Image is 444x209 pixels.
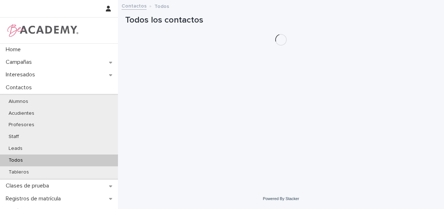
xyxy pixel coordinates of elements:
img: WPrjXfSUmiLcdUfaYY4Q [6,23,79,38]
p: Tableros [3,169,35,175]
h1: Todos los contactos [125,15,437,25]
p: Contactos [3,84,38,91]
p: Staff [3,134,25,140]
p: Clases de prueba [3,182,55,189]
p: Leads [3,146,28,152]
p: Todos [154,2,169,10]
p: Registros de matrícula [3,195,66,202]
p: Home [3,46,26,53]
p: Acudientes [3,110,40,117]
p: Profesores [3,122,40,128]
p: Alumnos [3,99,34,105]
a: Contactos [122,1,147,10]
p: Campañas [3,59,38,66]
p: Todos [3,157,29,163]
a: Powered By Stacker [263,196,299,201]
p: Interesados [3,71,41,78]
